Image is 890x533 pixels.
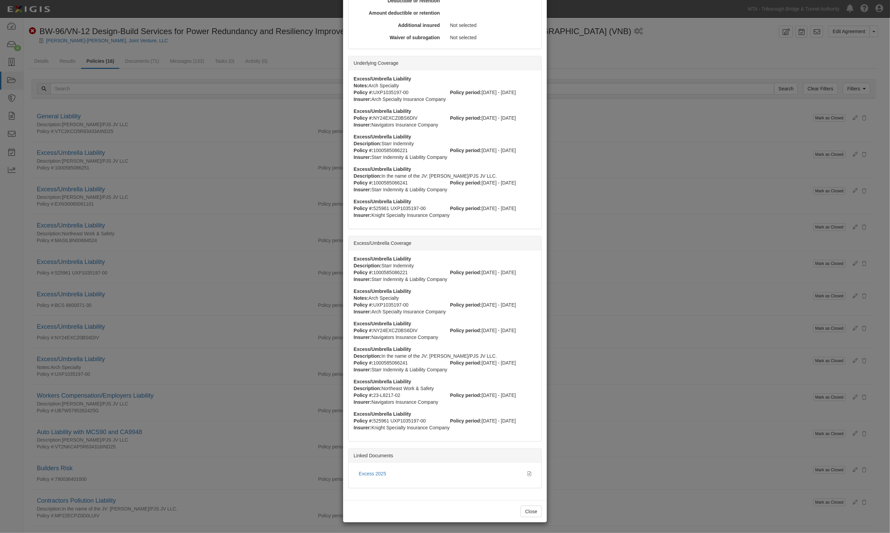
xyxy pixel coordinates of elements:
div: Navigators Insurance Company [349,334,541,341]
div: Excess 2025 [359,470,522,477]
div: UXP1035197-00 [349,89,445,96]
strong: Insurer: [354,309,371,314]
div: Northeast Work & Safety [354,385,536,392]
strong: Policy #: [354,360,373,366]
strong: Excess/Umbrella Liability [354,134,411,139]
div: Navigators Insurance Company [349,121,541,128]
strong: Insurer: [354,212,371,218]
strong: Description: [354,141,382,146]
div: 1000585066241 [349,359,445,366]
div: Linked Documents [349,449,541,463]
strong: Policy #: [354,302,373,308]
strong: Policy period: [450,360,482,366]
strong: Description: [354,173,382,179]
div: Not selected [445,34,539,41]
strong: Excess/Umbrella Liability [354,346,411,352]
strong: Excess/Umbrella Liability [354,321,411,326]
strong: Insurer: [354,399,371,405]
strong: Policy #: [354,90,373,95]
div: Starr Indemnity & Liability Company [349,186,541,193]
strong: Excess/Umbrella Liability [354,166,411,172]
div: Arch Specialty Insurance Company [349,308,541,315]
div: [DATE] - [DATE] [445,301,541,308]
div: Arch Specialty [354,295,536,301]
div: NY24EXCZ0BS6DIV [349,115,445,121]
strong: Policy #: [354,180,373,186]
div: [DATE] - [DATE] [445,417,541,424]
a: Excess 2025 [359,471,386,476]
div: Not selected [445,22,539,29]
strong: Policy #: [354,393,373,398]
strong: Policy period: [450,393,482,398]
strong: Insurer: [354,154,371,160]
div: Knight Specialty Insurance Company [349,212,541,219]
strong: Policy #: [354,328,373,333]
div: [DATE] - [DATE] [445,147,541,154]
div: 23-L8217-02 [349,392,445,399]
div: 1000585066241 [349,179,445,186]
strong: Insurer: [354,277,371,282]
div: [DATE] - [DATE] [445,359,541,366]
strong: Policy #: [354,418,373,424]
div: [DATE] - [DATE] [445,392,541,399]
strong: Insurer: [354,335,371,340]
strong: Policy period: [450,206,482,211]
div: 525961 UXP1035197-00 [349,205,445,212]
div: Additional insured [351,22,445,29]
strong: Description: [354,353,382,359]
strong: Insurer: [354,425,371,430]
div: Excess/Umbrella Coverage [349,236,541,250]
button: Close [521,506,542,517]
div: 525961 UXP1035197-00 [349,417,445,424]
strong: Insurer: [354,122,371,128]
strong: Policy #: [354,148,373,153]
div: Starr Indemnity & Liability Company [349,276,541,283]
strong: Policy period: [450,302,482,308]
strong: Notes: [354,295,369,301]
strong: Excess/Umbrella Liability [354,411,411,417]
div: [DATE] - [DATE] [445,89,541,96]
div: UXP1035197-00 [349,301,445,308]
strong: Policy period: [450,90,482,95]
strong: Policy period: [450,328,482,333]
strong: Excess/Umbrella Liability [354,76,411,82]
strong: Policy #: [354,206,373,211]
strong: Policy #: [354,270,373,275]
strong: Notes: [354,83,369,88]
strong: Policy period: [450,270,482,275]
strong: Excess/Umbrella Liability [354,108,411,114]
strong: Policy period: [450,180,482,186]
strong: Policy period: [450,148,482,153]
div: [DATE] - [DATE] [445,269,541,276]
div: Underlying Coverage [349,56,541,70]
div: Arch Specialty Insurance Company [349,96,541,103]
strong: Excess/Umbrella Liability [354,256,411,262]
div: In the name of the JV: Hellman/PJS JV LLC. [354,173,536,179]
div: Knight Specialty Insurance Company [349,424,541,431]
div: Arch Specialty [354,82,536,89]
div: In the name of the JV: Hellman/PJS JV LLC. [354,353,536,359]
div: Waiver of subrogation [351,34,445,41]
div: Starr Indemnity & Liability Company [349,154,541,161]
strong: Description: [354,386,382,391]
div: [DATE] - [DATE] [445,327,541,334]
strong: Insurer: [354,187,371,192]
strong: Excess/Umbrella Liability [354,379,411,384]
strong: Insurer: [354,97,371,102]
strong: Excess/Umbrella Liability [354,199,411,204]
strong: Excess/Umbrella Liability [354,288,411,294]
div: 1000585086221 [349,147,445,154]
div: 1000585086221 [349,269,445,276]
div: Navigators Insurance Company [349,399,541,405]
div: Starr Indemnity & Liability Company [349,366,541,373]
strong: Policy period: [450,115,482,121]
div: Starr Indemnity [354,140,536,147]
strong: Insurer: [354,367,371,372]
strong: Policy #: [354,115,373,121]
div: Starr Indemnity [354,262,536,269]
div: [DATE] - [DATE] [445,205,541,212]
strong: Policy period: [450,418,482,424]
div: [DATE] - [DATE] [445,115,541,121]
div: NY24EXCZ0BS6DIV [349,327,445,334]
div: [DATE] - [DATE] [445,179,541,186]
